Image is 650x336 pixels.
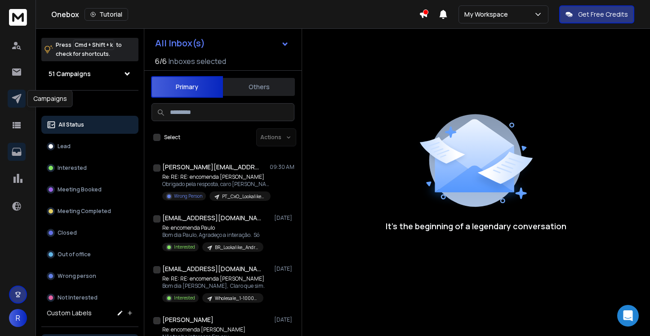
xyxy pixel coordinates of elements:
[578,10,628,19] p: Get Free Credits
[274,316,294,323] p: [DATE]
[41,224,138,242] button: Closed
[41,116,138,134] button: All Status
[58,143,71,150] p: Lead
[174,244,195,250] p: Interested
[223,77,295,97] button: Others
[155,56,167,67] span: 6 / 6
[56,41,122,59] p: Press to check for shortcuts.
[215,244,258,251] p: BR_Lookalike_Andreia_Guttal_casaMG_11-500_CxO_PHC
[270,163,294,171] p: 09:30 AM
[274,214,294,222] p: [DATE]
[148,34,296,52] button: All Inbox(s)
[162,264,261,273] h1: [EMAIL_ADDRESS][DOMAIN_NAME]
[41,159,138,177] button: Interested
[27,90,73,107] div: Campaigns
[169,56,226,67] h3: Inboxes selected
[41,181,138,199] button: Meeting Booked
[41,65,138,83] button: 51 Campaigns
[58,294,98,301] p: Not Interested
[274,265,294,272] p: [DATE]
[58,229,77,236] p: Closed
[49,69,91,78] h1: 51 Campaigns
[58,251,91,258] p: Out of office
[162,275,265,282] p: Re: RE: RE: encomenda [PERSON_NAME]
[464,10,512,19] p: My Workspace
[174,295,195,301] p: Interested
[164,134,180,141] label: Select
[155,39,205,48] h1: All Inbox(s)
[162,326,270,333] p: Re: encomenda [PERSON_NAME]
[41,202,138,220] button: Meeting Completed
[215,295,258,302] p: Wholesale_1-1000_CxO_BR_PHC
[162,282,265,290] p: Bom dia [PERSON_NAME], Claro que sim.
[58,208,111,215] p: Meeting Completed
[162,163,261,172] h1: [PERSON_NAME][EMAIL_ADDRESS][DOMAIN_NAME]
[58,164,87,172] p: Interested
[151,76,223,98] button: Primary
[9,309,27,327] button: R
[162,213,261,222] h1: [EMAIL_ADDRESS][DOMAIN_NAME]
[47,309,92,318] h3: Custom Labels
[41,289,138,307] button: Not Interested
[58,186,102,193] p: Meeting Booked
[559,5,634,23] button: Get Free Credits
[162,173,270,181] p: Re: RE: RE: encomenda [PERSON_NAME]
[41,245,138,263] button: Out of office
[58,272,96,280] p: Wrong person
[58,121,84,128] p: All Status
[85,8,128,21] button: Tutorial
[617,305,639,327] div: Open Intercom Messenger
[162,181,270,188] p: Obrigado pela resposta, caro [PERSON_NAME]
[222,193,265,200] p: PT_CxO_LookalikeGuttal,Detailsmind,FEPI_11-500_PHC
[162,224,263,232] p: Re: encomenda Paulo
[386,220,566,232] p: It’s the beginning of a legendary conversation
[73,40,114,50] span: Cmd + Shift + k
[162,315,214,324] h1: [PERSON_NAME]
[41,267,138,285] button: Wrong person
[41,98,138,110] h3: Filters
[51,8,419,21] div: Onebox
[174,193,202,200] p: Wrong Person
[162,232,263,239] p: Bom dia Paulo, Agradeço a interação. Só
[41,137,138,155] button: Lead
